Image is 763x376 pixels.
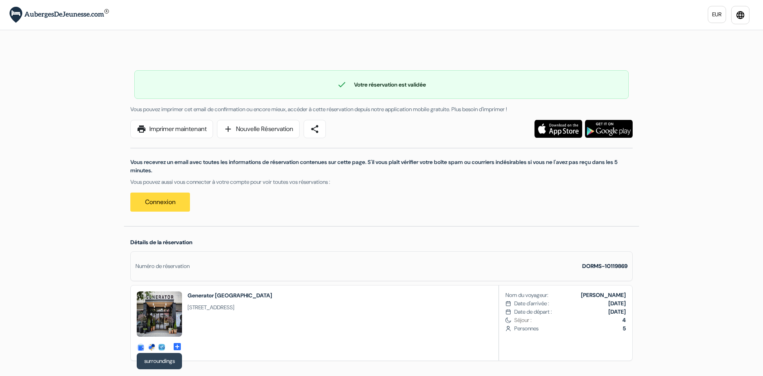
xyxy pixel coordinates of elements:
[708,6,726,23] a: EUR
[731,6,749,24] a: language
[130,239,192,246] span: Détails de la réservation
[310,124,320,134] span: share
[130,158,633,175] p: Vous recevrez un email avec toutes les informations de réservation contenues sur cette page. S'il...
[223,124,233,134] span: add
[135,80,628,89] div: Votre réservation est validée
[736,10,745,20] i: language
[136,262,190,270] div: Numéro de réservation
[585,120,633,138] img: Téléchargez l'application gratuite
[130,106,507,113] span: Vous pouvez imprimer cet email de confirmation ou encore mieux, accéder à cette réservation depui...
[188,303,272,312] span: [STREET_ADDRESS]
[130,178,633,186] p: Vous pouvez aussi vous connecter à votre compte pour voir toutes vos réservations :
[514,308,552,316] span: Date de départ :
[337,80,347,89] span: check
[623,325,626,332] b: 5
[304,120,326,138] a: share
[608,308,626,315] b: [DATE]
[137,291,182,337] img: Image+name_8460914750713274727.jpg
[137,353,182,369] div: surroundings
[622,316,626,324] b: 4
[608,300,626,307] b: [DATE]
[10,7,109,23] img: AubergesDeJeunesse.com
[514,316,626,324] span: Séjour :
[217,120,300,138] a: addNouvelle Réservation
[534,120,582,138] img: Téléchargez l'application gratuite
[514,324,626,333] span: Personnes
[582,262,627,270] strong: DORMS-10119869
[137,124,146,134] span: print
[172,341,182,350] a: add_box
[130,193,190,212] a: Connexion
[505,291,548,299] span: Nom du voyageur:
[581,291,626,299] b: [PERSON_NAME]
[514,299,549,308] span: Date d'arrivée :
[130,120,213,138] a: printImprimer maintenant
[188,291,272,299] h2: Generator [GEOGRAPHIC_DATA]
